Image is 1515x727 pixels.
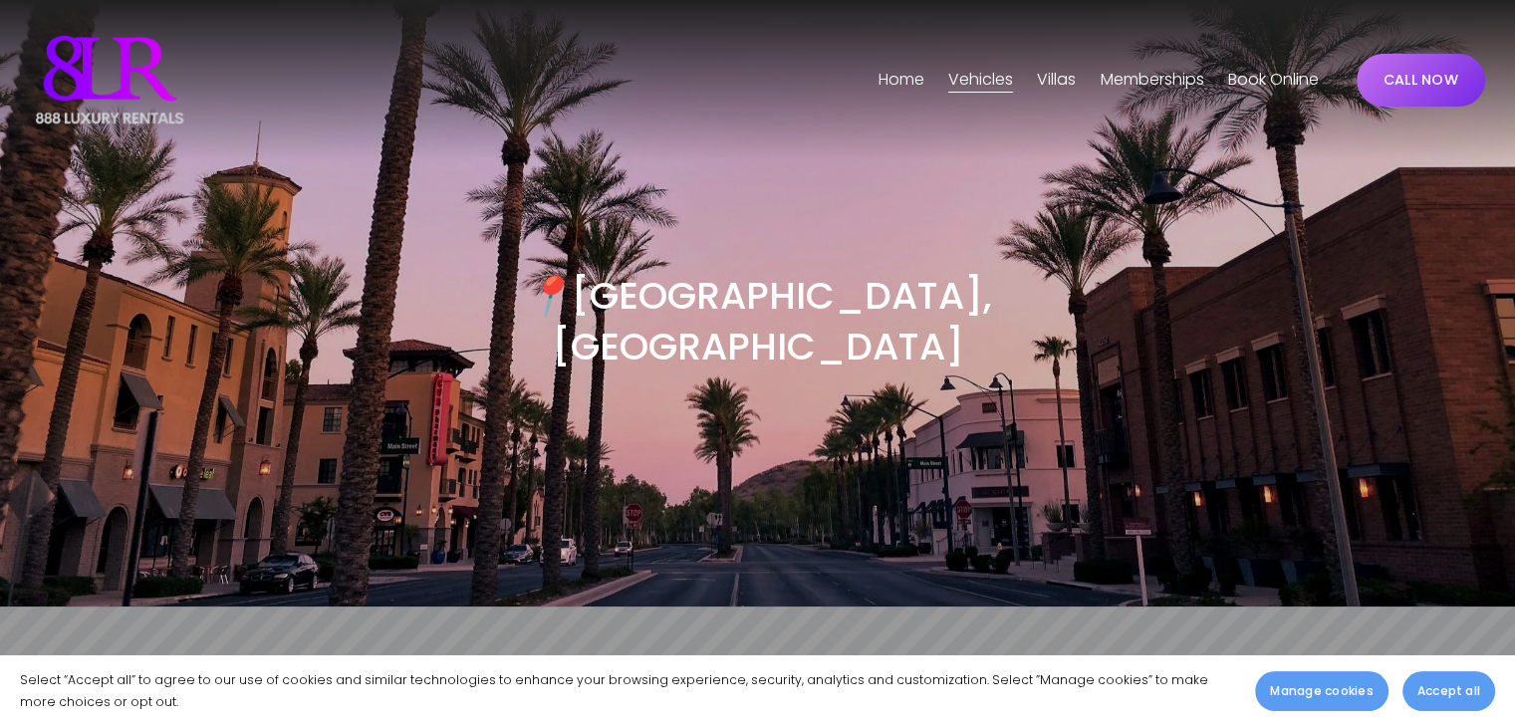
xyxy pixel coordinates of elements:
[1270,682,1373,700] span: Manage cookies
[1037,64,1076,96] a: folder dropdown
[948,66,1013,95] span: Vehicles
[30,30,189,129] img: Luxury Car &amp; Home Rentals For Every Occasion
[524,269,571,322] em: 📍
[20,669,1235,713] p: Select “Accept all” to agree to our use of cookies and similar technologies to enhance your brows...
[1228,64,1319,96] a: Book Online
[1357,54,1485,107] a: CALL NOW
[1037,66,1076,95] span: Villas
[1101,64,1204,96] a: Memberships
[1402,671,1495,711] button: Accept all
[1255,671,1388,711] button: Manage cookies
[393,271,1121,371] h3: [GEOGRAPHIC_DATA], [GEOGRAPHIC_DATA]
[879,64,924,96] a: Home
[948,64,1013,96] a: folder dropdown
[1417,682,1480,700] span: Accept all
